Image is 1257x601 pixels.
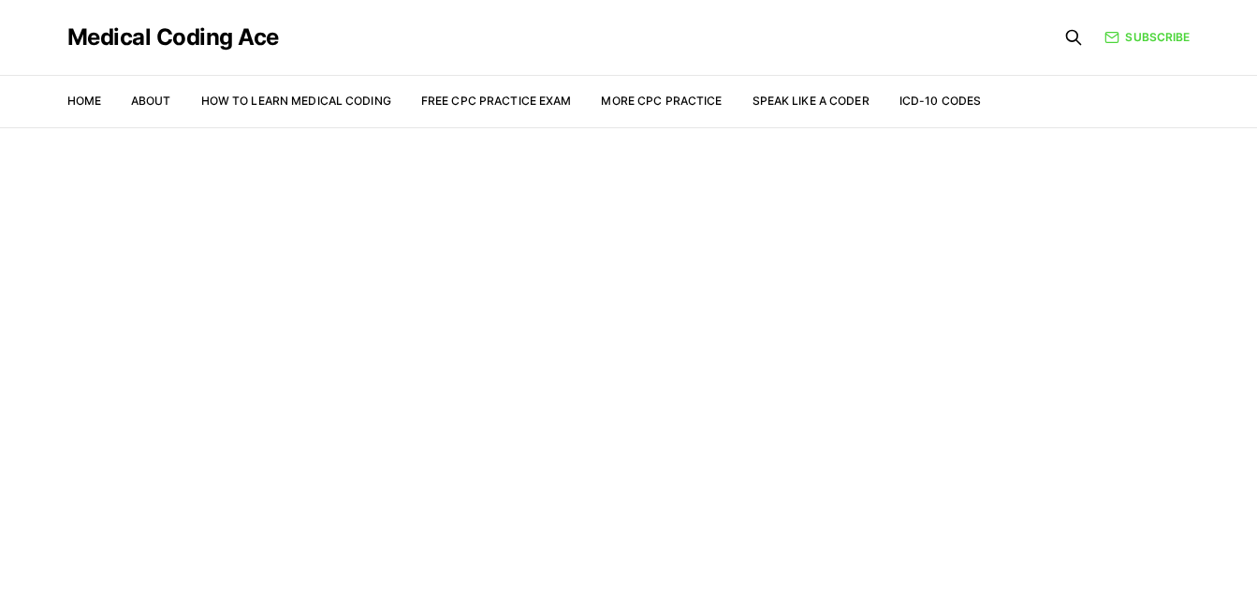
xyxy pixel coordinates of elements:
[753,94,870,108] a: Speak Like a Coder
[899,94,981,108] a: ICD-10 Codes
[952,509,1257,601] iframe: portal-trigger
[1104,29,1190,46] a: Subscribe
[131,94,171,108] a: About
[67,26,279,49] a: Medical Coding Ace
[601,94,722,108] a: More CPC Practice
[201,94,391,108] a: How to Learn Medical Coding
[67,94,101,108] a: Home
[421,94,572,108] a: Free CPC Practice Exam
